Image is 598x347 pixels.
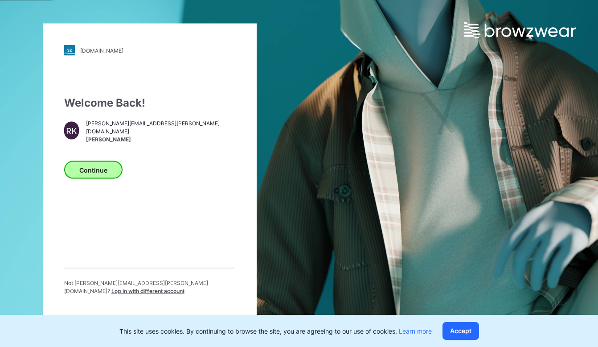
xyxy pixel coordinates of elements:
a: Learn more [399,327,432,335]
div: Welcome Back! [64,95,235,111]
span: [PERSON_NAME][EMAIL_ADDRESS][PERSON_NAME][DOMAIN_NAME] [86,119,235,135]
button: Accept [442,322,479,340]
span: [PERSON_NAME] [86,135,235,143]
button: Continue [64,161,123,179]
div: [DOMAIN_NAME] [80,47,123,54]
span: Log in with different account [111,288,184,294]
div: RK [64,122,79,140]
a: [DOMAIN_NAME] [64,45,235,56]
img: browzwear-logo.e42bd6dac1945053ebaf764b6aa21510.svg [464,22,576,38]
p: This site uses cookies. By continuing to browse the site, you are agreeing to our use of cookies. [119,326,432,336]
p: Not [PERSON_NAME][EMAIL_ADDRESS][PERSON_NAME][DOMAIN_NAME] ? [64,279,235,295]
img: stylezone-logo.562084cfcfab977791bfbf7441f1a819.svg [64,45,75,56]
